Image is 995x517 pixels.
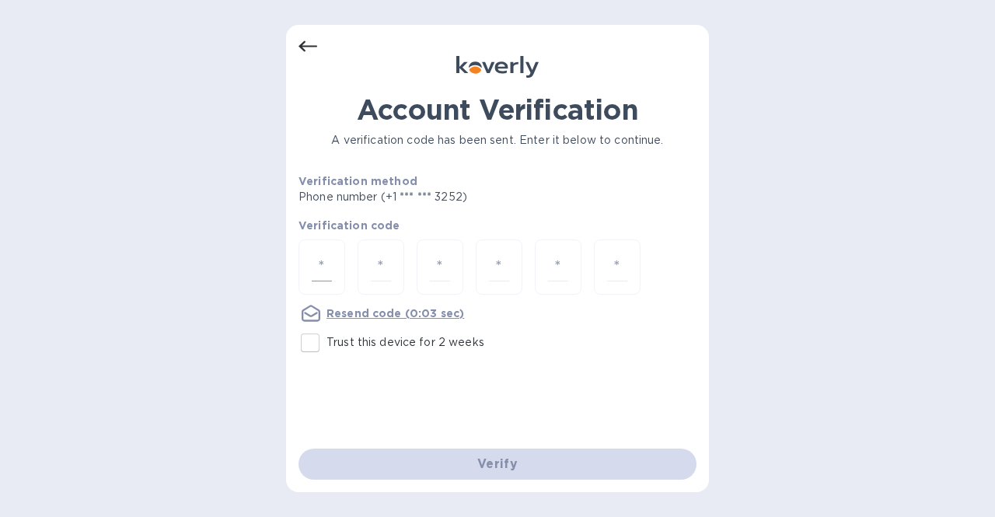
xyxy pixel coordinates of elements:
[298,93,696,126] h1: Account Verification
[298,218,696,233] p: Verification code
[326,307,464,320] u: Resend code (0:03 sec)
[326,334,484,351] p: Trust this device for 2 weeks
[298,189,586,205] p: Phone number (+1 *** *** 3252)
[298,132,696,148] p: A verification code has been sent. Enter it below to continue.
[298,175,417,187] b: Verification method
